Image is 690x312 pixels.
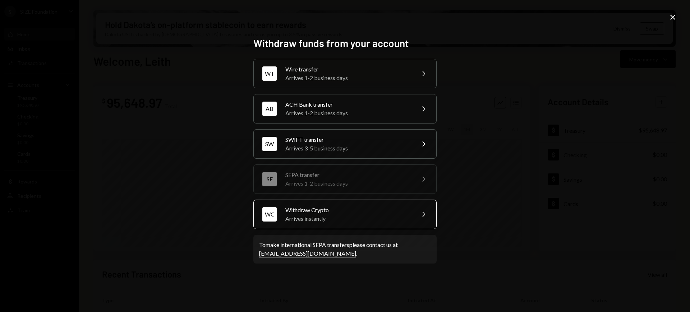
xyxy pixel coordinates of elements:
[259,241,431,258] div: To make international SEPA transfers please contact us at .
[285,214,410,223] div: Arrives instantly
[253,59,437,88] button: WTWire transferArrives 1-2 business days
[259,250,356,257] a: [EMAIL_ADDRESS][DOMAIN_NAME]
[285,144,410,153] div: Arrives 3-5 business days
[285,65,410,74] div: Wire transfer
[253,94,437,124] button: ABACH Bank transferArrives 1-2 business days
[285,74,410,82] div: Arrives 1-2 business days
[285,206,410,214] div: Withdraw Crypto
[262,207,277,222] div: WC
[262,102,277,116] div: AB
[285,109,410,117] div: Arrives 1-2 business days
[285,100,410,109] div: ACH Bank transfer
[253,164,437,194] button: SESEPA transferArrives 1-2 business days
[285,135,410,144] div: SWIFT transfer
[262,66,277,81] div: WT
[262,172,277,186] div: SE
[253,200,437,229] button: WCWithdraw CryptoArrives instantly
[262,137,277,151] div: SW
[253,36,437,50] h2: Withdraw funds from your account
[253,129,437,159] button: SWSWIFT transferArrives 3-5 business days
[285,171,410,179] div: SEPA transfer
[285,179,410,188] div: Arrives 1-2 business days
